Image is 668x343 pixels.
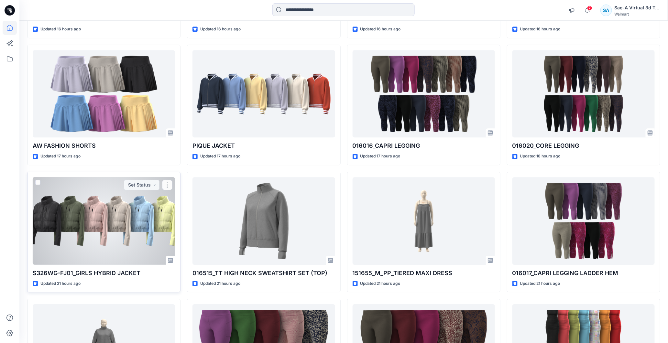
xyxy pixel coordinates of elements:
[512,269,655,278] p: 016017_CAPRI LEGGING LADDER HEM
[353,50,495,138] a: 016016_CAPRI LEGGING
[192,269,335,278] p: 016515_TT HIGH NECK SWEATSHIRT SET (TOP)
[40,280,81,287] p: Updated 21 hours ago
[353,141,495,150] p: 016016_CAPRI LEGGING
[600,5,612,16] div: SA
[512,177,655,265] a: 016017_CAPRI LEGGING LADDER HEM
[360,280,400,287] p: Updated 21 hours ago
[353,177,495,265] a: 151655_M_PP_TIERED MAXI DRESS
[33,269,175,278] p: S326WG-FJ01_GIRLS HYBRID JACKET
[520,153,561,160] p: Updated 18 hours ago
[520,280,560,287] p: Updated 21 hours ago
[192,177,335,265] a: 016515_TT HIGH NECK SWEATSHIRT SET (TOP)
[512,141,655,150] p: 016020_CORE LEGGING
[192,141,335,150] p: PIQUE JACKET
[615,4,660,12] div: Sae-A Virtual 3d Team
[200,153,240,160] p: Updated 17 hours ago
[33,141,175,150] p: AW FASHION SHORTS
[33,177,175,265] a: S326WG-FJ01_GIRLS HYBRID JACKET
[200,26,241,33] p: Updated 16 hours ago
[360,153,400,160] p: Updated 17 hours ago
[520,26,561,33] p: Updated 16 hours ago
[615,12,660,16] div: Walmart
[360,26,401,33] p: Updated 16 hours ago
[353,269,495,278] p: 151655_M_PP_TIERED MAXI DRESS
[587,5,592,11] span: 7
[40,153,81,160] p: Updated 17 hours ago
[512,50,655,138] a: 016020_CORE LEGGING
[200,280,240,287] p: Updated 21 hours ago
[33,50,175,138] a: AW FASHION SHORTS
[40,26,81,33] p: Updated 16 hours ago
[192,50,335,138] a: PIQUE JACKET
